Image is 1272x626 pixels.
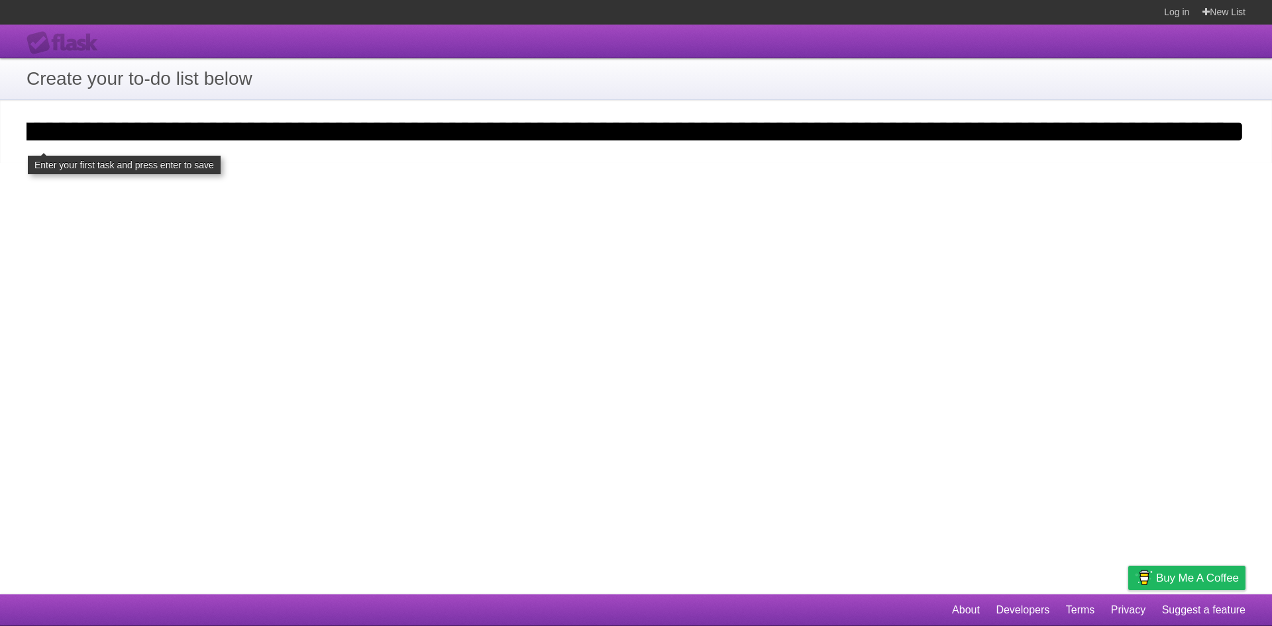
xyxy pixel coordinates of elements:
[1066,598,1095,623] a: Terms
[26,65,1245,93] h1: Create your to-do list below
[1162,598,1245,623] a: Suggest a feature
[996,598,1049,623] a: Developers
[952,598,980,623] a: About
[1128,566,1245,590] a: Buy me a coffee
[1111,598,1145,623] a: Privacy
[1156,566,1239,590] span: Buy me a coffee
[1135,566,1153,589] img: Buy me a coffee
[26,31,106,55] div: Flask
